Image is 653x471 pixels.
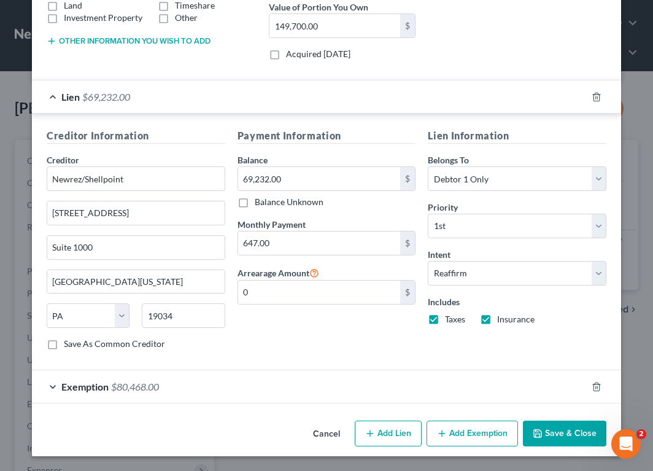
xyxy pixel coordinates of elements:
div: $ [400,167,415,190]
label: Arrearage Amount [238,265,319,280]
button: Other information you wish to add [47,36,211,46]
button: Add Exemption [427,421,518,446]
h5: Creditor Information [47,128,225,144]
input: Enter zip... [142,303,225,328]
span: Lien [61,91,80,103]
label: Value of Portion You Own [269,1,368,14]
label: Balance [238,154,268,166]
label: Includes [428,295,606,308]
input: 0.00 [238,232,401,255]
input: Enter city... [47,270,225,294]
span: Creditor [47,155,79,165]
input: Enter address... [47,201,225,225]
h5: Payment Information [238,128,416,144]
button: Cancel [303,422,350,446]
iframe: Intercom live chat [611,429,641,459]
span: Exemption [61,381,109,392]
span: $69,232.00 [82,91,130,103]
label: Taxes [445,313,465,325]
span: $80,468.00 [111,381,159,392]
span: 2 [636,429,646,439]
label: Insurance [497,313,535,325]
label: Other [175,12,198,24]
label: Balance Unknown [255,196,323,208]
button: Add Lien [355,421,422,446]
input: 0.00 [238,167,401,190]
input: Search creditor by name... [47,166,225,191]
h5: Lien Information [428,128,606,144]
span: Priority [428,202,458,212]
div: $ [400,281,415,304]
div: $ [400,232,415,255]
label: Intent [428,248,450,261]
label: Acquired [DATE] [286,48,350,60]
div: $ [400,14,415,37]
label: Save As Common Creditor [64,338,165,350]
input: 0.00 [269,14,400,37]
input: Apt, Suite, etc... [47,236,225,259]
button: Save & Close [523,421,606,446]
span: Belongs To [428,155,469,165]
label: Monthly Payment [238,218,306,231]
input: 0.00 [238,281,401,304]
label: Investment Property [64,12,142,24]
